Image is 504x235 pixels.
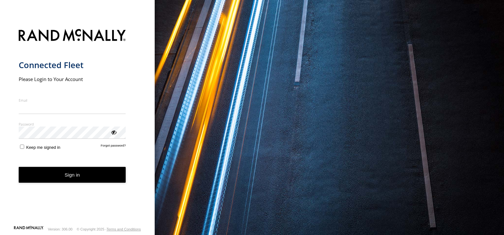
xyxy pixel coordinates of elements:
[19,60,126,70] h1: Connected Fleet
[77,227,141,231] div: © Copyright 2025 -
[19,76,126,82] h2: Please Login to Your Account
[19,122,126,127] label: Password
[14,226,44,232] a: Visit our Website
[101,144,126,150] a: Forgot password?
[19,167,126,183] button: Sign in
[26,145,60,150] span: Keep me signed in
[110,129,117,135] div: ViewPassword
[19,98,126,103] label: Email
[48,227,73,231] div: Version: 306.00
[107,227,141,231] a: Terms and Conditions
[20,145,24,149] input: Keep me signed in
[19,28,126,44] img: Rand McNally
[19,25,136,225] form: main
